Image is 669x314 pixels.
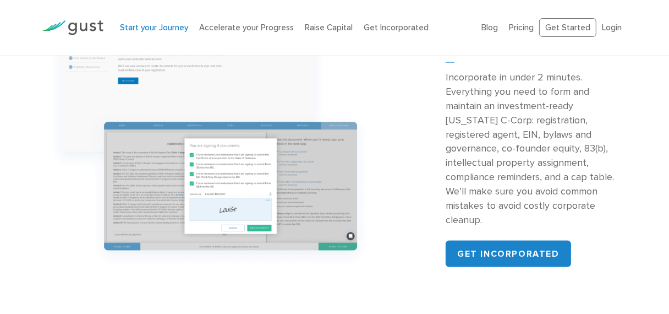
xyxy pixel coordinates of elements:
[305,23,353,33] a: Raise Capital
[446,71,627,228] p: Incorporate in under 2 minutes. Everything you need to form and maintain an investment-ready [US_...
[602,23,622,33] a: Login
[364,23,429,33] a: Get Incorporated
[446,241,571,267] a: Get incorporated
[42,9,376,274] img: Group 1167
[539,18,596,37] a: Get Started
[199,23,294,33] a: Accelerate your Progress
[42,20,103,35] img: Gust Logo
[509,23,534,33] a: Pricing
[481,23,498,33] a: Blog
[120,23,188,33] a: Start your Journey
